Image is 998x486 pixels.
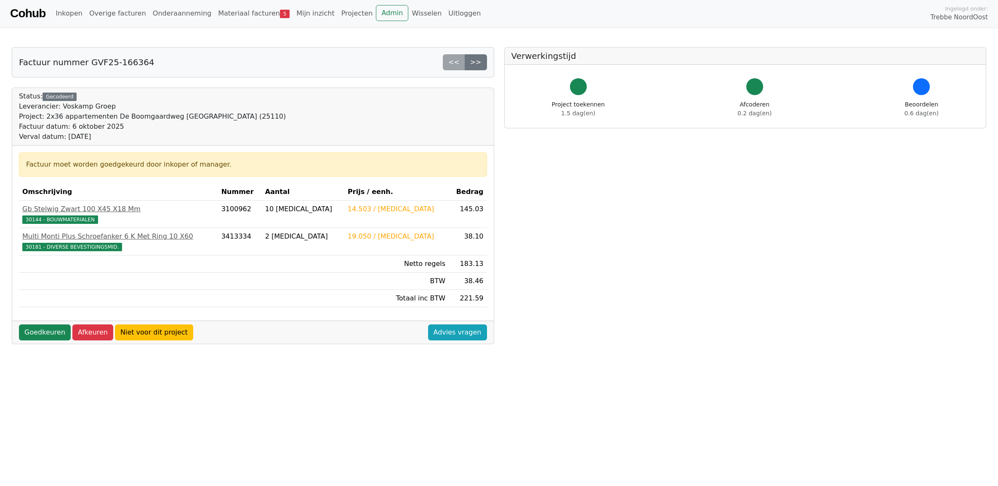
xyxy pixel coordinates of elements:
[115,324,193,340] a: Niet voor dit project
[931,13,988,22] span: Trebbe NoordOost
[19,122,286,132] div: Factuur datum: 6 oktober 2025
[19,101,286,112] div: Leverancier: Voskamp Groep
[905,110,939,117] span: 0.6 dag(en)
[449,201,487,228] td: 145.03
[22,243,122,251] span: 30181 - DIVERSE BEVESTIGINGSMID.
[218,183,262,201] th: Nummer
[945,5,988,13] span: Ingelogd onder:
[348,204,445,214] div: 14.503 / [MEDICAL_DATA]
[737,110,772,117] span: 0.2 dag(en)
[265,231,341,242] div: 2 [MEDICAL_DATA]
[344,255,449,273] td: Netto regels
[72,324,113,340] a: Afkeuren
[22,231,215,252] a: Multi Monti Plus Schroefanker 6 K Met Ring 10 X6030181 - DIVERSE BEVESTIGINGSMID.
[19,183,218,201] th: Omschrijving
[52,5,85,22] a: Inkopen
[465,54,487,70] a: >>
[449,273,487,290] td: 38.46
[408,5,445,22] a: Wisselen
[344,290,449,307] td: Totaal inc BTW
[149,5,215,22] a: Onderaanneming
[19,57,154,67] h5: Factuur nummer GVF25-166364
[218,228,262,255] td: 3413334
[449,228,487,255] td: 38.10
[511,51,979,61] h5: Verwerkingstijd
[19,91,286,142] div: Status:
[262,183,344,201] th: Aantal
[22,215,98,224] span: 30144 - BOUWMATERIALEN
[22,204,215,214] div: Gb Stelwig Zwart 100 X45 X18 Mm
[552,100,605,118] div: Project toekennen
[376,5,408,21] a: Admin
[265,204,341,214] div: 10 [MEDICAL_DATA]
[22,231,215,242] div: Multi Monti Plus Schroefanker 6 K Met Ring 10 X60
[293,5,338,22] a: Mijn inzicht
[344,183,449,201] th: Prijs / eenh.
[449,290,487,307] td: 221.59
[905,100,939,118] div: Beoordelen
[445,5,484,22] a: Uitloggen
[218,201,262,228] td: 3100962
[280,10,290,18] span: 5
[428,324,487,340] a: Advies vragen
[215,5,293,22] a: Materiaal facturen5
[737,100,772,118] div: Afcoderen
[338,5,376,22] a: Projecten
[348,231,445,242] div: 19.050 / [MEDICAL_DATA]
[449,183,487,201] th: Bedrag
[26,159,480,170] div: Factuur moet worden goedgekeurd door inkoper of manager.
[19,112,286,122] div: Project: 2x36 appartementen De Boomgaardweg [GEOGRAPHIC_DATA] (25110)
[86,5,149,22] a: Overige facturen
[19,324,71,340] a: Goedkeuren
[22,204,215,224] a: Gb Stelwig Zwart 100 X45 X18 Mm30144 - BOUWMATERIALEN
[19,132,286,142] div: Verval datum: [DATE]
[344,273,449,290] td: BTW
[10,3,45,24] a: Cohub
[561,110,595,117] span: 1.5 dag(en)
[449,255,487,273] td: 183.13
[43,93,77,101] div: Gecodeerd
